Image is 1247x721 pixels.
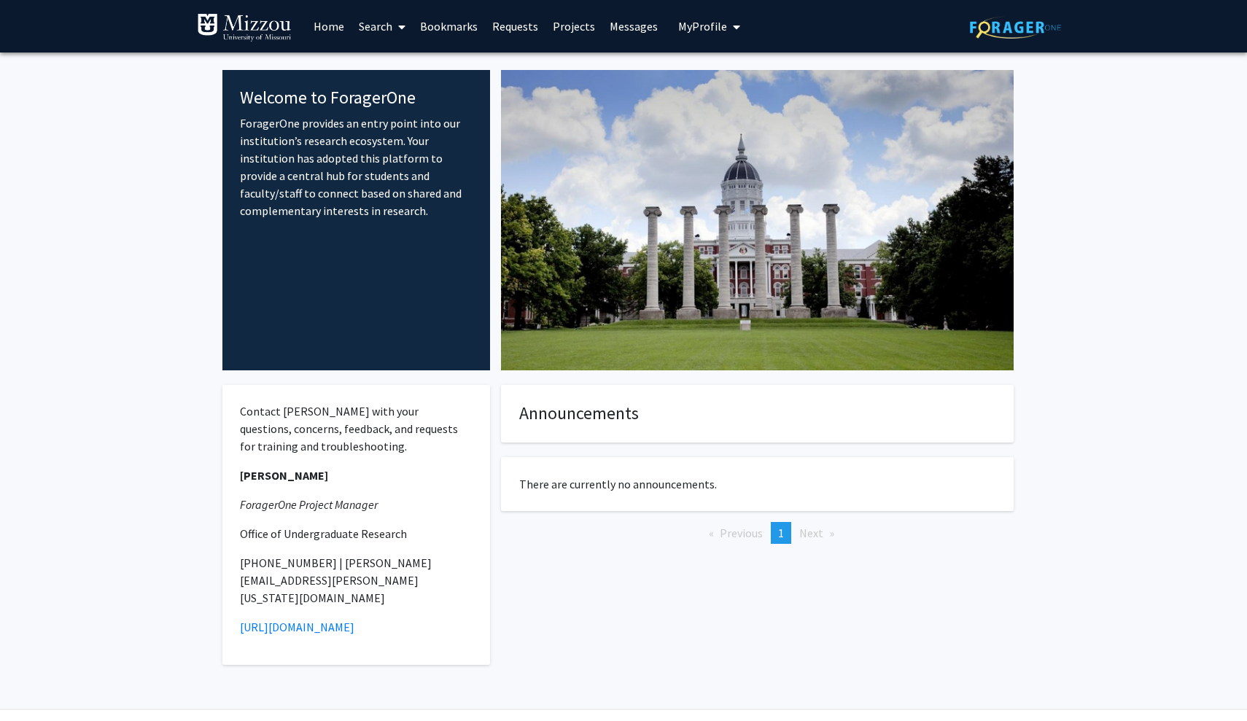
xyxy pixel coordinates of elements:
[197,13,292,42] img: University of Missouri Logo
[799,526,823,540] span: Next
[413,1,485,52] a: Bookmarks
[351,1,413,52] a: Search
[970,16,1061,39] img: ForagerOne Logo
[240,87,473,109] h4: Welcome to ForagerOne
[519,403,995,424] h4: Announcements
[240,402,473,455] p: Contact [PERSON_NAME] with your questions, concerns, feedback, and requests for training and trou...
[240,497,378,512] em: ForagerOne Project Manager
[240,525,473,542] p: Office of Undergraduate Research
[519,475,995,493] p: There are currently no announcements.
[1185,655,1236,710] iframe: Chat
[678,19,727,34] span: My Profile
[602,1,665,52] a: Messages
[240,114,473,219] p: ForagerOne provides an entry point into our institution’s research ecosystem. Your institution ha...
[501,70,1014,370] img: Cover Image
[778,526,784,540] span: 1
[545,1,602,52] a: Projects
[240,620,354,634] a: [URL][DOMAIN_NAME]
[240,468,328,483] strong: [PERSON_NAME]
[306,1,351,52] a: Home
[485,1,545,52] a: Requests
[720,526,763,540] span: Previous
[240,554,473,607] p: [PHONE_NUMBER] | [PERSON_NAME][EMAIL_ADDRESS][PERSON_NAME][US_STATE][DOMAIN_NAME]
[501,522,1014,544] ul: Pagination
